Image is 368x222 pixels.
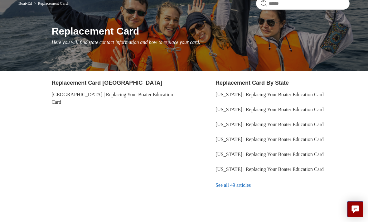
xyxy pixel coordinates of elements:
[215,107,324,112] a: [US_STATE] | Replacing Your Boater Education Card
[215,167,324,172] a: [US_STATE] | Replacing Your Boater Education Card
[18,1,32,6] a: Boat-Ed
[51,39,350,46] p: Here you will find state contact information and how to replace your card.
[215,92,324,97] a: [US_STATE] | Replacing Your Boater Education Card
[51,92,173,105] a: [GEOGRAPHIC_DATA] | Replacing Your Boater Education Card
[51,80,162,86] a: Replacement Card [GEOGRAPHIC_DATA]
[18,1,33,6] li: Boat-Ed
[215,80,289,86] a: Replacement Card By State
[347,201,363,217] button: Live chat
[215,137,324,142] a: [US_STATE] | Replacing Your Boater Education Card
[215,122,324,127] a: [US_STATE] | Replacing Your Boater Education Card
[33,1,68,6] li: Replacement Card
[51,24,350,39] h1: Replacement Card
[215,152,324,157] a: [US_STATE] | Replacing Your Boater Education Card
[215,177,350,194] a: See all 49 articles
